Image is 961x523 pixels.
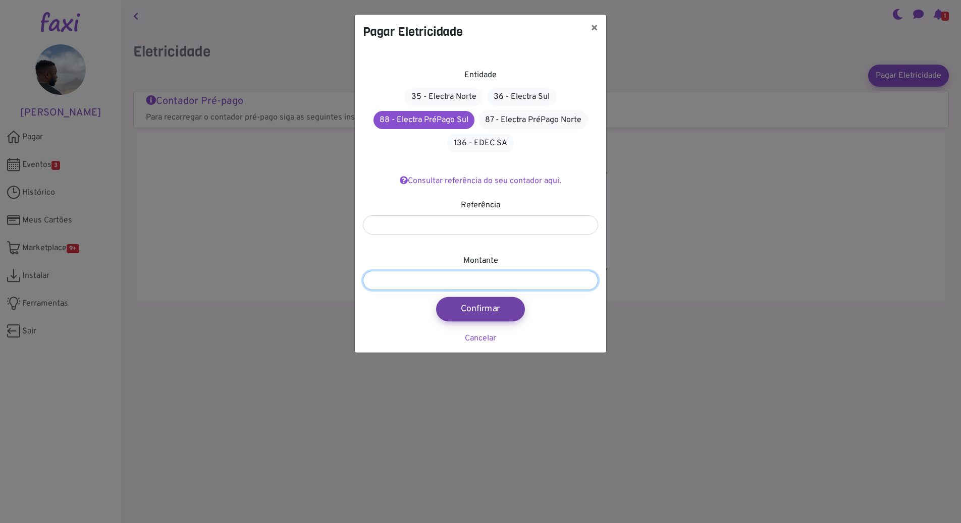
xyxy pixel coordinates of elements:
a: Cancelar [465,333,496,343]
label: Referência [461,199,500,211]
label: Montante [463,255,498,267]
a: 88 - Electra PréPago Sul [373,111,474,129]
h4: Pagar Eletricidade [363,23,463,41]
a: 136 - EDEC SA [447,134,514,153]
a: Consultar referência do seu contador aqui. [400,176,561,186]
button: × [582,15,606,43]
a: 35 - Electra Norte [405,87,483,106]
label: Entidade [464,69,497,81]
button: Confirmar [436,297,525,321]
a: 87 - Electra PréPago Norte [478,110,588,130]
a: 36 - Electra Sul [487,87,556,106]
